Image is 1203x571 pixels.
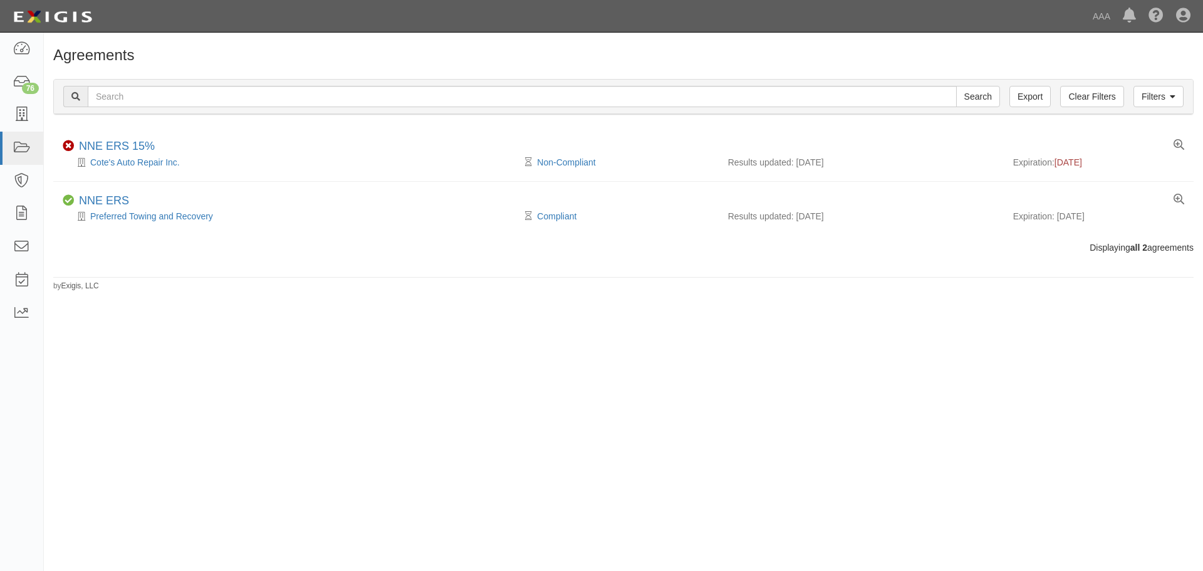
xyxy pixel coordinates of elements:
i: Non-Compliant [63,140,74,152]
a: Cote's Auto Repair Inc. [90,157,180,167]
a: Clear Filters [1060,86,1123,107]
div: Results updated: [DATE] [728,156,994,169]
div: Expiration: [DATE] [1013,210,1184,223]
div: Expiration: [1013,156,1184,169]
img: logo-5460c22ac91f19d4615b14bd174203de0afe785f0fc80cf4dbbc73dc1793850b.png [9,6,96,28]
a: Non-Compliant [537,157,595,167]
a: Preferred Towing and Recovery [90,211,213,221]
i: Pending Review [525,158,532,167]
div: Preferred Towing and Recovery [63,210,528,223]
div: Cote's Auto Repair Inc. [63,156,528,169]
small: by [53,281,99,291]
div: Displaying agreements [44,241,1203,254]
i: Help Center - Complianz [1148,9,1164,24]
a: NNE ERS [79,194,129,207]
h1: Agreements [53,47,1194,63]
b: all 2 [1130,243,1147,253]
a: View results summary [1174,140,1184,151]
div: NNE ERS [79,194,129,208]
input: Search [88,86,957,107]
span: [DATE] [1055,157,1082,167]
a: Filters [1133,86,1184,107]
a: View results summary [1174,194,1184,206]
a: Exigis, LLC [61,281,99,290]
div: 76 [22,83,39,94]
i: Compliant [63,195,74,206]
a: AAA [1086,4,1117,29]
a: NNE ERS 15% [79,140,155,152]
a: Compliant [537,211,576,221]
div: Results updated: [DATE] [728,210,994,223]
a: Export [1009,86,1051,107]
i: Pending Review [525,212,532,221]
div: NNE ERS 15% [79,140,155,154]
input: Search [956,86,1000,107]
